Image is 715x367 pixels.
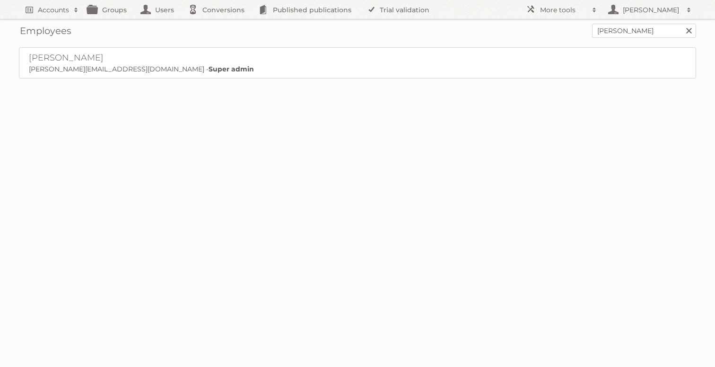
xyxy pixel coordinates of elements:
h2: [PERSON_NAME] [620,5,682,15]
h2: [PERSON_NAME] [29,52,265,64]
p: [PERSON_NAME][EMAIL_ADDRESS][DOMAIN_NAME] - [29,65,686,73]
strong: Super admin [209,65,254,73]
h2: Accounts [38,5,69,15]
h2: More tools [540,5,587,15]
